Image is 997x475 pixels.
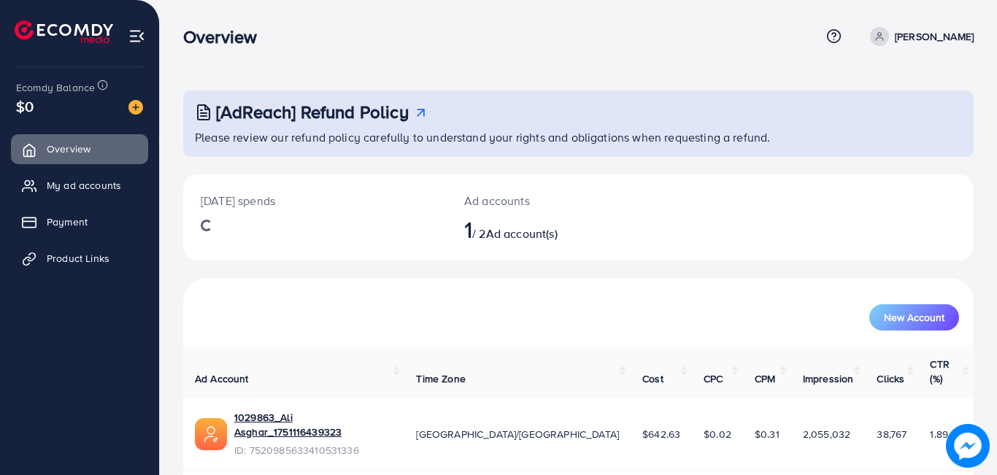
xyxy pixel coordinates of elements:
[16,80,95,95] span: Ecomdy Balance
[47,215,88,229] span: Payment
[15,20,113,43] img: logo
[464,215,627,243] h2: / 2
[195,128,965,146] p: Please review our refund policy carefully to understand your rights and obligations when requesti...
[877,427,906,441] span: 38,767
[128,28,145,45] img: menu
[47,142,91,156] span: Overview
[11,171,148,200] a: My ad accounts
[884,312,944,323] span: New Account
[216,101,409,123] h3: [AdReach] Refund Policy
[642,371,663,386] span: Cost
[11,134,148,163] a: Overview
[234,443,393,457] span: ID: 7520985633410531336
[183,26,269,47] h3: Overview
[755,427,779,441] span: $0.31
[946,424,990,468] img: image
[195,418,227,450] img: ic-ads-acc.e4c84228.svg
[895,28,974,45] p: [PERSON_NAME]
[416,371,465,386] span: Time Zone
[464,212,472,246] span: 1
[234,410,393,440] a: 1029863_Ali Asghar_1751116439323
[416,427,619,441] span: [GEOGRAPHIC_DATA]/[GEOGRAPHIC_DATA]
[47,178,121,193] span: My ad accounts
[11,207,148,236] a: Payment
[195,371,249,386] span: Ad Account
[128,100,143,115] img: image
[803,427,850,441] span: 2,055,032
[47,251,109,266] span: Product Links
[864,27,974,46] a: [PERSON_NAME]
[16,96,34,117] span: $0
[930,427,948,441] span: 1.89
[877,371,904,386] span: Clicks
[486,225,558,242] span: Ad account(s)
[755,371,775,386] span: CPM
[201,192,429,209] p: [DATE] spends
[11,244,148,273] a: Product Links
[704,371,723,386] span: CPC
[869,304,959,331] button: New Account
[704,427,731,441] span: $0.02
[930,357,949,386] span: CTR (%)
[464,192,627,209] p: Ad accounts
[642,427,680,441] span: $642.63
[803,371,854,386] span: Impression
